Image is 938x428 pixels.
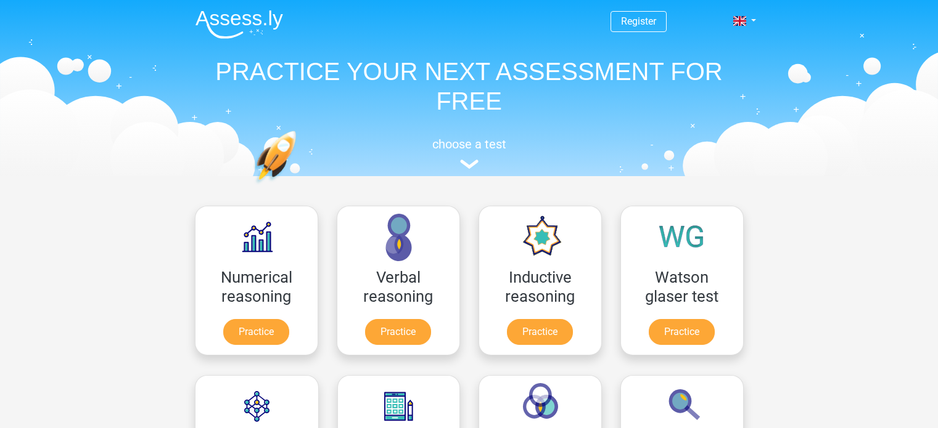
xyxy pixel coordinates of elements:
a: Register [621,15,656,27]
img: assessment [460,159,479,169]
img: Assessly [195,10,283,39]
h1: PRACTICE YOUR NEXT ASSESSMENT FOR FREE [186,57,753,116]
a: Practice [649,319,715,345]
a: choose a test [186,137,753,169]
a: Practice [507,319,573,345]
img: practice [253,131,344,242]
a: Practice [365,319,431,345]
a: Practice [223,319,289,345]
h5: choose a test [186,137,753,151]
